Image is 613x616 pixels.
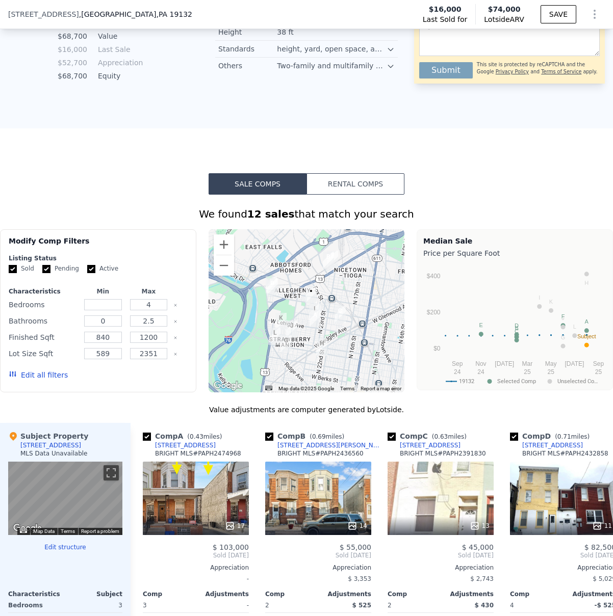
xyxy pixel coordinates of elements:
[265,564,371,572] div: Appreciation
[462,543,494,551] span: $ 45,000
[190,433,203,440] span: 0.43
[173,352,177,356] button: Clear
[213,543,249,551] span: $ 103,000
[310,310,321,327] div: 2716-18 N 24TH STREET
[277,441,384,449] div: [STREET_ADDRESS][PERSON_NAME]
[515,328,519,334] text: C
[8,462,122,535] div: Map
[8,598,63,612] div: Bedrooms
[265,551,371,559] span: Sold [DATE]
[33,528,55,535] button: Map Data
[209,173,306,195] button: Sale Comps
[305,286,317,303] div: 3110 N Bambrey St
[8,590,65,598] div: Characteristics
[423,260,606,388] svg: A chart.
[214,255,234,276] button: Zoom out
[277,449,364,458] div: BRIGHT MLS # PAPH2436560
[9,330,78,344] div: Finished Sqft
[352,602,371,609] span: $ 525
[510,590,563,598] div: Comp
[211,379,245,392] a: Open this area in Google Maps (opens a new window)
[8,9,79,19] span: [STREET_ADDRESS]
[183,433,226,440] span: ( miles)
[475,360,486,367] text: Nov
[155,449,241,458] div: BRIGHT MLS # PAPH2474968
[9,298,78,312] div: Bedrooms
[497,378,536,385] text: Selected Comp
[495,360,514,367] text: [DATE]
[488,5,521,13] span: $74,000
[8,462,122,535] div: Street View
[551,433,594,440] span: ( miles)
[585,318,589,325] text: A
[477,58,600,78] div: This site is protected by reCAPTCHA and the Google and apply.
[433,345,441,352] text: $0
[573,324,576,330] text: L
[143,572,249,586] div: -
[557,433,571,440] span: 0.71
[470,521,490,531] div: 13
[340,543,371,551] span: $ 55,000
[306,173,404,195] button: Rental Comps
[510,441,583,449] a: [STREET_ADDRESS]
[312,433,326,440] span: 0.69
[561,315,565,321] text: J
[9,346,78,361] div: Lot Size Sqft
[278,386,334,391] span: Map data ©2025 Google
[309,304,320,321] div: 2818 N Ringgold St
[87,265,95,273] input: Active
[173,303,177,307] button: Clear
[318,590,371,598] div: Adjustments
[335,306,346,323] div: 2845 N Garnet St
[484,14,524,24] span: Lotside ARV
[388,590,441,598] div: Comp
[277,61,387,71] div: Two-family and multifamily are prohibited.
[277,44,387,54] div: height, yard, open space, and floor area ratio restrictions apply.
[82,287,124,296] div: Min
[477,368,484,376] text: 24
[143,564,249,572] div: Appreciation
[198,598,249,612] div: -
[8,431,88,441] div: Subject Property
[57,31,88,42] td: $68,700
[316,338,327,356] div: 2251 N 22nd St
[584,280,589,286] text: H
[9,370,68,380] button: Edit all filters
[269,328,280,345] div: 3149 W Dakota St
[515,323,519,329] text: D
[452,360,463,367] text: Sep
[427,309,441,316] text: $200
[423,236,606,246] div: Median Sale
[265,431,348,441] div: Comp B
[561,334,566,340] text: G
[9,265,17,273] input: Sold
[510,431,594,441] div: Comp D
[347,521,367,531] div: 14
[423,246,606,260] div: Price per Square Foot
[434,433,448,440] span: 0.63
[9,236,188,254] div: Modify Comp Filters
[388,431,471,441] div: Comp C
[104,465,119,480] button: Toggle fullscreen view
[470,575,494,582] span: $ 2,743
[524,368,531,376] text: 25
[496,69,529,74] a: Privacy Policy
[156,10,192,18] span: , PA 19132
[79,9,192,19] span: , [GEOGRAPHIC_DATA]
[173,319,177,324] button: Clear
[65,590,122,598] div: Subject
[218,61,277,71] div: Others
[57,70,88,82] td: $68,700
[211,379,245,392] img: Google
[266,276,277,293] div: 3117 N SHEDWICK STREET
[388,441,461,449] a: [STREET_ADDRESS]
[20,441,81,449] div: [STREET_ADDRESS]
[593,360,604,367] text: Sep
[218,27,277,37] div: Height
[547,368,554,376] text: 25
[479,322,483,328] text: E
[196,590,249,598] div: Adjustments
[388,551,494,559] span: Sold [DATE]
[143,431,226,441] div: Comp A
